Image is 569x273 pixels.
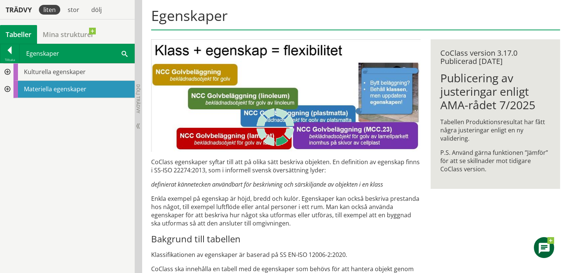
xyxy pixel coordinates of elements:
[151,7,560,30] h1: Egenskaper
[151,251,420,259] p: Klassifikationen av egenskaper är baserad på SS EN-ISO 12006-2:2020.
[151,158,420,174] p: CoClass egenskaper syftar till att på olika sätt beskriva objekten. En definition av egenskap fin...
[151,194,420,227] p: Enkla exempel på egenskap är höjd, bredd och kulör. Egenskaper kan också beskriva prestanda hos n...
[122,49,128,57] span: Sök i tabellen
[440,148,550,173] p: P.S. Använd gärna funktionen ”Jämför” för att se skillnader mot tidigare CoClass version.
[440,49,550,65] div: CoClass version 3.17.0 Publicerad [DATE]
[63,5,84,15] div: stor
[24,68,86,76] span: Kulturella egenskaper
[151,233,420,245] h3: Bakgrund till tabellen
[87,5,106,15] div: dölj
[440,118,550,142] p: Tabellen Produktionsresultat har fått några justeringar enligt en ny validering.
[257,108,294,146] img: Laddar
[0,57,19,63] div: Tillbaka
[37,25,100,44] a: Mina strukturer
[151,39,420,152] img: bild-till-egenskaper.JPG
[440,71,550,112] h1: Publicering av justeringar enligt AMA-rådet 7/2025
[151,180,383,188] em: definierat kännetecken användbart för beskrivning och särskiljande av objekten i en klass
[135,84,141,113] span: Dölj trädvy
[39,5,60,15] div: liten
[1,6,36,14] div: Trädvy
[19,44,134,63] div: Egenskaper
[24,85,86,93] span: Materiella egenskaper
